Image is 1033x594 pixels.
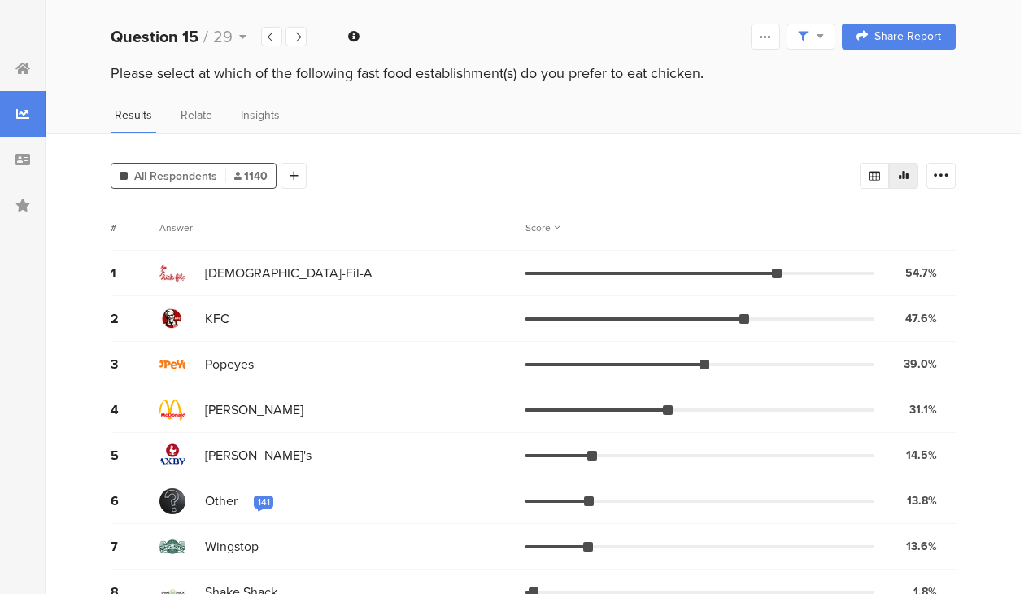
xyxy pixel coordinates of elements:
[906,538,937,555] div: 13.6%
[905,310,937,327] div: 47.6%
[906,447,937,464] div: 14.5%
[205,264,373,282] span: [DEMOGRAPHIC_DATA]-Fil-A
[213,24,233,49] span: 29
[115,107,152,124] span: Results
[904,356,937,373] div: 39.0%
[909,401,937,418] div: 31.1%
[159,488,185,514] img: d3718dnoaommpf.cloudfront.net%2Fitem%2F2054fe14a20ffde9b098.jpg
[134,168,217,185] span: All Respondents
[205,446,312,465] span: [PERSON_NAME]'s
[905,264,937,282] div: 54.7%
[907,492,937,509] div: 13.8%
[205,400,303,419] span: [PERSON_NAME]
[234,168,268,185] span: 1140
[241,107,280,124] span: Insights
[111,446,159,465] div: 5
[111,264,159,282] div: 1
[111,221,159,235] div: #
[159,352,185,378] img: d3718dnoaommpf.cloudfront.net%2Fitem%2F1047653a776a77985ffb.png
[159,306,185,332] img: d3718dnoaommpf.cloudfront.net%2Fitem%2Fc71be934a70f8e4cc28b.png
[111,400,159,419] div: 4
[874,31,941,42] span: Share Report
[159,221,193,235] div: Answer
[111,63,956,84] div: Please select at which of the following fast food establishment(s) do you prefer to eat chicken.
[111,491,159,510] div: 6
[159,534,185,560] img: d3718dnoaommpf.cloudfront.net%2Fitem%2F442d7e4b484f8e3214c3.jpg
[205,491,238,510] span: Other
[111,24,198,49] b: Question 15
[159,397,185,423] img: d3718dnoaommpf.cloudfront.net%2Fitem%2F9ad3db2a4c5f55dbb9f6.png
[159,260,185,286] img: d3718dnoaommpf.cloudfront.net%2Fitem%2F84f256d6a2924bea6ba2.jpg
[111,355,159,373] div: 3
[181,107,212,124] span: Relate
[205,537,259,556] span: Wingstop
[203,24,208,49] span: /
[205,309,229,328] span: KFC
[205,355,254,373] span: Popeyes
[111,309,159,328] div: 2
[258,496,270,509] div: 141
[111,537,159,556] div: 7
[159,443,185,469] img: d3718dnoaommpf.cloudfront.net%2Fitem%2F9d21af0b16c28c5f9477.png
[525,221,560,235] div: Score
